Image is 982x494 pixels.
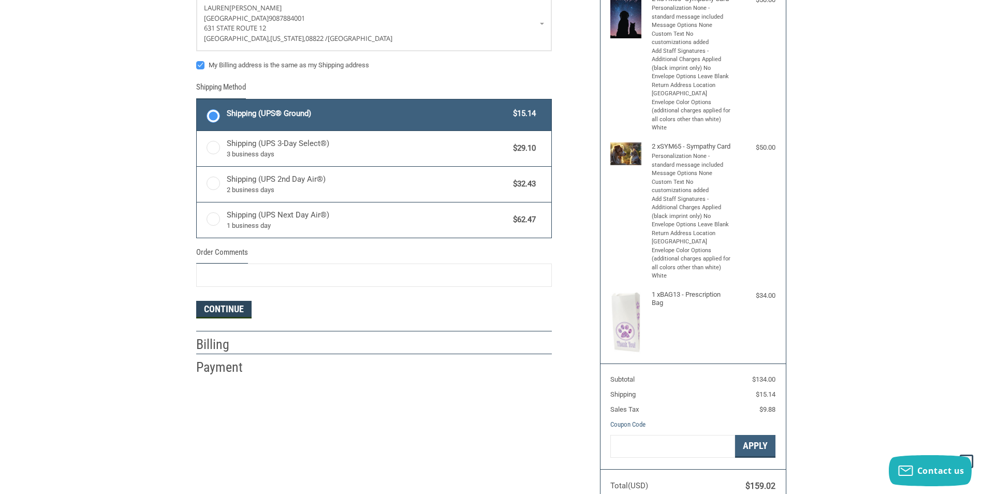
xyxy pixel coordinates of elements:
[610,375,635,383] span: Subtotal
[305,34,328,43] span: 08822 /
[227,221,508,231] span: 1 business day
[652,229,732,246] li: Return Address Location [GEOGRAPHIC_DATA]
[652,21,732,30] li: Message Options None
[917,465,964,476] span: Contact us
[227,149,508,159] span: 3 business days
[227,108,508,120] span: Shipping (UPS® Ground)
[652,178,732,195] li: Custom Text No customizations added
[196,81,246,98] legend: Shipping Method
[270,34,305,43] span: [US_STATE],
[652,195,732,221] li: Add Staff Signatures - Additional Charges Applied (black imprint only) No
[204,23,266,33] span: 631 State Route 12
[652,142,732,151] h4: 2 x SYM65 - Sympathy Card
[204,13,269,23] span: [GEOGRAPHIC_DATA]
[652,30,732,47] li: Custom Text No customizations added
[204,3,229,12] span: Lauren
[508,178,536,190] span: $32.43
[227,138,508,159] span: Shipping (UPS 3-Day Select®)
[328,34,392,43] span: [GEOGRAPHIC_DATA]
[756,390,775,398] span: $15.14
[227,209,508,231] span: Shipping (UPS Next Day Air®)
[196,336,257,353] h2: Billing
[652,72,732,81] li: Envelope Options Leave Blank
[652,246,732,281] li: Envelope Color Options (additional charges applied for all colors other than white) White
[759,405,775,413] span: $9.88
[745,481,775,491] span: $159.02
[196,61,552,69] label: My Billing address is the same as my Shipping address
[229,3,282,12] span: [PERSON_NAME]
[652,98,732,133] li: Envelope Color Options (additional charges applied for all colors other than white) White
[610,481,648,490] span: Total (USD)
[269,13,305,23] span: 9087884001
[508,142,536,154] span: $29.10
[652,290,732,308] h4: 1 x BAG13 - Prescription Bag
[652,4,732,21] li: Personalization None - standard message included
[752,375,775,383] span: $134.00
[610,420,646,428] a: Coupon Code
[652,169,732,178] li: Message Options None
[734,290,775,301] div: $34.00
[227,185,508,195] span: 2 business days
[196,301,252,318] button: Continue
[734,142,775,153] div: $50.00
[652,47,732,73] li: Add Staff Signatures - Additional Charges Applied (black imprint only) No
[508,108,536,120] span: $15.14
[196,246,248,264] legend: Order Comments
[204,34,270,43] span: [GEOGRAPHIC_DATA],
[652,81,732,98] li: Return Address Location [GEOGRAPHIC_DATA]
[508,214,536,226] span: $62.47
[196,359,257,376] h2: Payment
[610,435,735,458] input: Gift Certificate or Coupon Code
[652,152,732,169] li: Personalization None - standard message included
[735,435,775,458] button: Apply
[227,173,508,195] span: Shipping (UPS 2nd Day Air®)
[889,455,972,486] button: Contact us
[652,221,732,229] li: Envelope Options Leave Blank
[610,390,636,398] span: Shipping
[610,405,639,413] span: Sales Tax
